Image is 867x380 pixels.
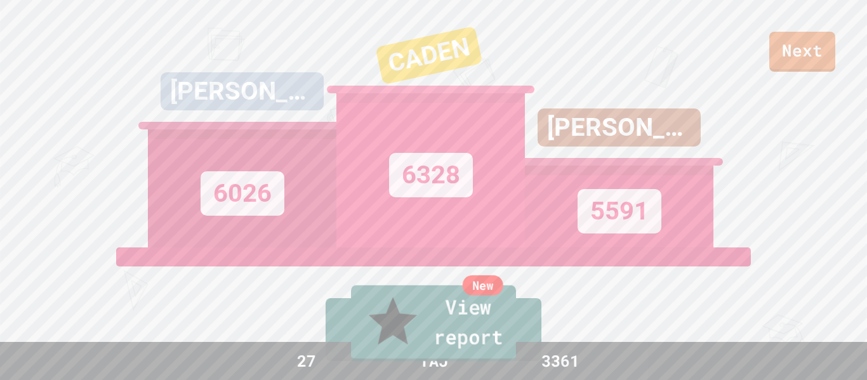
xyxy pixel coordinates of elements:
[201,171,284,216] div: 6026
[578,189,661,233] div: 5591
[389,153,473,197] div: 6328
[463,275,503,296] div: New
[375,26,482,85] div: CADEN
[351,285,516,362] a: View report
[161,72,324,110] div: [PERSON_NAME]
[538,108,701,147] div: [PERSON_NAME]
[769,32,835,72] a: Next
